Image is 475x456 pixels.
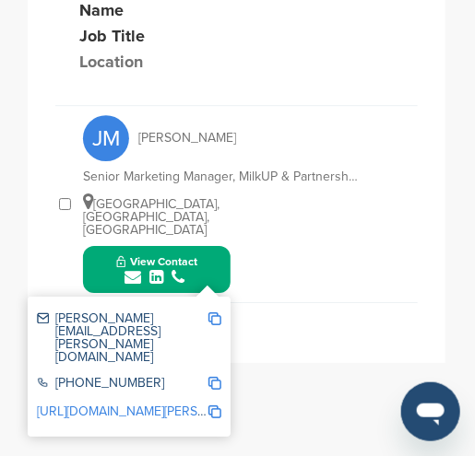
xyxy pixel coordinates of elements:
div: Name [79,2,282,18]
span: [PERSON_NAME] [138,132,236,145]
a: [URL][DOMAIN_NAME][PERSON_NAME] [37,403,262,419]
div: Senior Marketing Manager, MilkUP & Partnerships [83,170,360,183]
div: [PERSON_NAME][EMAIL_ADDRESS][PERSON_NAME][DOMAIN_NAME] [37,312,208,364]
img: Copy [208,405,221,418]
img: Copy [208,377,221,390]
button: View Contact [94,242,220,298]
div: Location [79,53,218,70]
span: View Contact [116,255,197,268]
iframe: Button to launch messaging window [401,382,460,441]
img: Copy [208,312,221,325]
span: JM [83,115,129,161]
span: [GEOGRAPHIC_DATA], [GEOGRAPHIC_DATA], [GEOGRAPHIC_DATA] [83,196,220,238]
div: Job Title [79,28,356,44]
div: [PHONE_NUMBER] [37,377,208,392]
